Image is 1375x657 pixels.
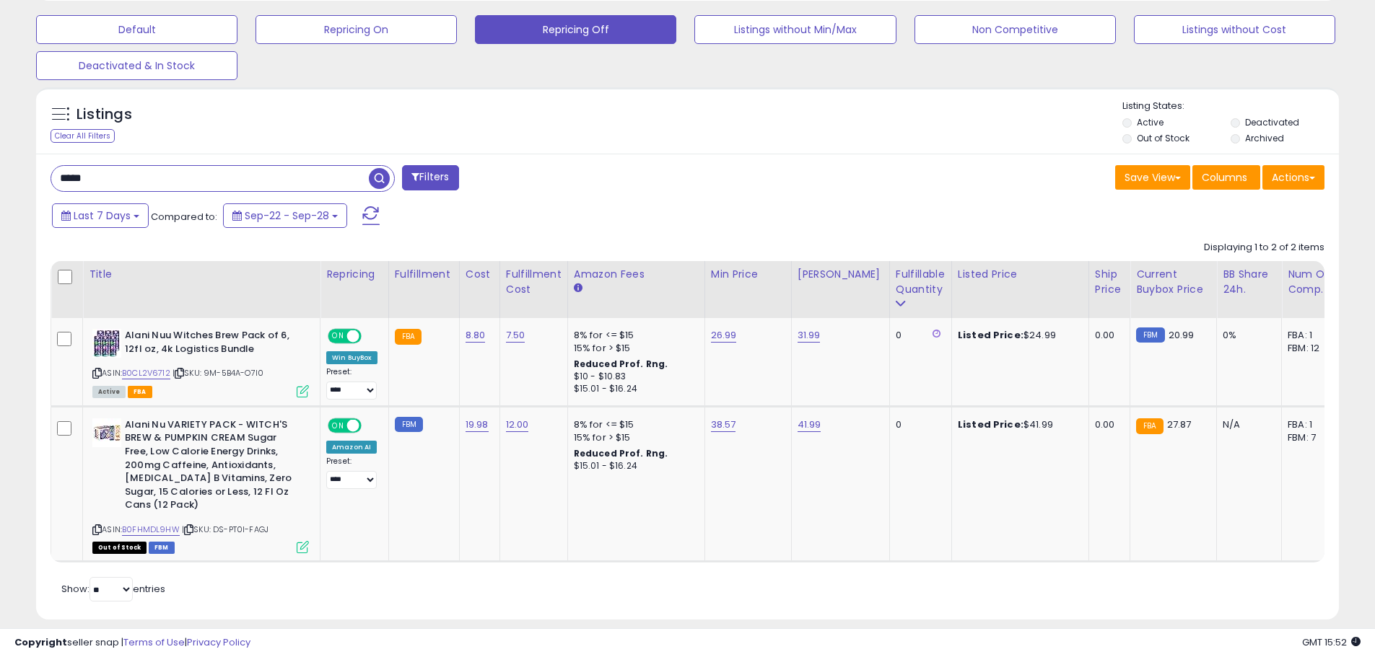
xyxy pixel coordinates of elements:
[1245,116,1299,128] label: Deactivated
[1245,132,1284,144] label: Archived
[359,419,383,431] span: OFF
[1137,132,1190,144] label: Out of Stock
[896,329,940,342] div: 0
[711,328,737,343] a: 26.99
[798,328,821,343] a: 31.99
[1223,267,1275,297] div: BB Share 24h.
[1302,635,1361,649] span: 2025-10-6 15:52 GMT
[1288,267,1340,297] div: Num of Comp.
[77,105,132,125] h5: Listings
[574,282,582,295] small: Amazon Fees.
[1122,100,1339,113] p: Listing States:
[1202,170,1247,185] span: Columns
[125,329,300,359] b: Alani Nuu Witches Brew Pack of 6, 12fl oz, 4k Logistics Bundle
[466,328,486,343] a: 8.80
[574,460,694,472] div: $15.01 - $16.24
[326,351,377,364] div: Win BuyBox
[1095,267,1124,297] div: Ship Price
[466,267,494,282] div: Cost
[52,203,149,228] button: Last 7 Days
[958,418,1078,431] div: $41.99
[1169,328,1195,342] span: 20.99
[402,165,458,190] button: Filters
[1095,329,1119,342] div: 0.00
[61,582,165,596] span: Show: entries
[694,15,896,44] button: Listings without Min/Max
[92,329,121,358] img: 517edRsIOZL._SL40_.jpg
[1137,116,1164,128] label: Active
[14,636,250,650] div: seller snap | |
[149,542,175,554] span: FBM
[896,418,940,431] div: 0
[574,383,694,395] div: $15.01 - $16.24
[92,418,309,552] div: ASIN:
[466,418,489,432] a: 19.98
[1167,418,1192,431] span: 27.87
[36,15,237,44] button: Default
[329,419,347,431] span: ON
[182,524,269,535] span: | SKU: DS-PT0I-FAGJ
[1288,418,1335,431] div: FBA: 1
[14,635,67,649] strong: Copyright
[1136,418,1163,434] small: FBA
[1136,327,1164,343] small: FBM
[125,418,300,516] b: Alani Nu VARIETY PACK - WITCH'S BREW & PUMPKIN CREAM Sugar Free, Low Calorie Energy Drinks, 200mg...
[574,329,694,342] div: 8% for <= $15
[74,208,131,223] span: Last 7 Days
[574,418,694,431] div: 8% for <= $15
[798,267,883,282] div: [PERSON_NAME]
[1288,431,1335,444] div: FBM: 7
[92,329,309,396] div: ASIN:
[326,267,383,282] div: Repricing
[574,371,694,383] div: $10 - $10.83
[958,418,1023,431] b: Listed Price:
[123,635,185,649] a: Terms of Use
[574,431,694,444] div: 15% for > $15
[122,524,180,536] a: B0FHMDL9HW
[1204,241,1324,255] div: Displaying 1 to 2 of 2 items
[36,51,237,80] button: Deactivated & In Stock
[151,210,217,224] span: Compared to:
[711,418,736,432] a: 38.57
[915,15,1116,44] button: Non Competitive
[574,358,668,370] b: Reduced Prof. Rng.
[223,203,347,228] button: Sep-22 - Sep-28
[92,542,147,554] span: All listings that are currently out of stock and unavailable for purchase on Amazon
[1262,165,1324,190] button: Actions
[256,15,457,44] button: Repricing On
[89,267,314,282] div: Title
[173,367,263,379] span: | SKU: 9M-5B4A-O7I0
[395,417,423,432] small: FBM
[51,129,115,143] div: Clear All Filters
[395,329,422,345] small: FBA
[958,329,1078,342] div: $24.99
[475,15,676,44] button: Repricing Off
[798,418,821,432] a: 41.99
[506,328,525,343] a: 7.50
[1223,329,1270,342] div: 0%
[1134,15,1335,44] button: Listings without Cost
[187,635,250,649] a: Privacy Policy
[245,208,329,223] span: Sep-22 - Sep-28
[711,267,785,282] div: Min Price
[574,267,699,282] div: Amazon Fees
[574,447,668,459] b: Reduced Prof. Rng.
[506,418,529,432] a: 12.00
[958,328,1023,342] b: Listed Price:
[574,342,694,355] div: 15% for > $15
[1288,342,1335,355] div: FBM: 12
[128,386,152,398] span: FBA
[1115,165,1190,190] button: Save View
[359,330,383,343] span: OFF
[1223,418,1270,431] div: N/A
[896,267,946,297] div: Fulfillable Quantity
[506,267,562,297] div: Fulfillment Cost
[329,330,347,343] span: ON
[92,386,126,398] span: All listings currently available for purchase on Amazon
[326,367,377,400] div: Preset:
[326,441,377,454] div: Amazon AI
[958,267,1083,282] div: Listed Price
[122,367,170,379] a: B0CL2V6712
[1095,418,1119,431] div: 0.00
[1288,329,1335,342] div: FBA: 1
